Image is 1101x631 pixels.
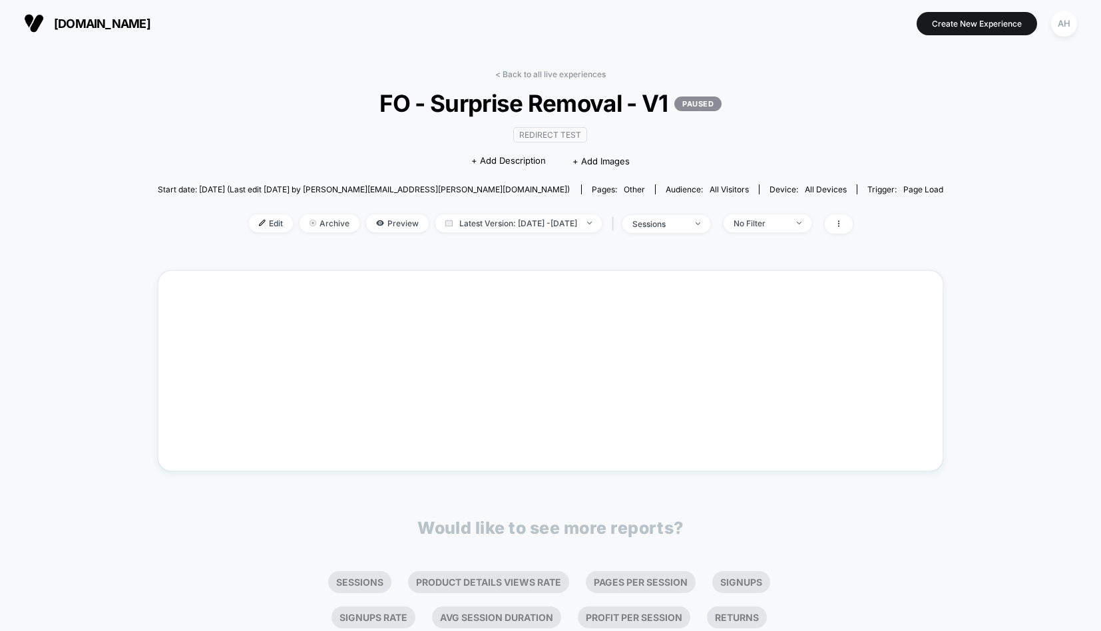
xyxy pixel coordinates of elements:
li: Product Details Views Rate [408,571,569,593]
span: + Add Images [572,156,630,166]
img: end [587,222,592,224]
button: AH [1047,10,1081,37]
span: Archive [300,214,359,232]
p: Would like to see more reports? [417,518,684,538]
div: sessions [632,219,686,229]
button: [DOMAIN_NAME] [20,13,154,34]
span: | [608,214,622,234]
span: + Add Description [471,154,546,168]
p: PAUSED [674,97,722,111]
img: end [696,222,700,225]
span: Device: [759,184,857,194]
img: calendar [445,220,453,226]
div: Audience: [666,184,749,194]
span: Start date: [DATE] (Last edit [DATE] by [PERSON_NAME][EMAIL_ADDRESS][PERSON_NAME][DOMAIN_NAME]) [158,184,570,194]
span: Page Load [903,184,943,194]
img: edit [259,220,266,226]
li: Profit Per Session [578,606,690,628]
img: end [797,222,801,224]
li: Avg Session Duration [432,606,561,628]
span: FO - Surprise Removal - V1 [197,89,904,117]
li: Sessions [328,571,391,593]
div: Trigger: [867,184,943,194]
div: No Filter [734,218,787,228]
li: Signups [712,571,770,593]
span: other [624,184,645,194]
button: Create New Experience [917,12,1037,35]
a: < Back to all live experiences [495,69,606,79]
span: All Visitors [710,184,749,194]
li: Returns [707,606,767,628]
li: Pages Per Session [586,571,696,593]
li: Signups Rate [331,606,415,628]
span: Edit [249,214,293,232]
img: end [310,220,316,226]
span: Preview [366,214,429,232]
div: AH [1051,11,1077,37]
span: all devices [805,184,847,194]
span: Latest Version: [DATE] - [DATE] [435,214,602,232]
span: Redirect Test [513,127,587,142]
img: Visually logo [24,13,44,33]
span: [DOMAIN_NAME] [54,17,150,31]
div: Pages: [592,184,645,194]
